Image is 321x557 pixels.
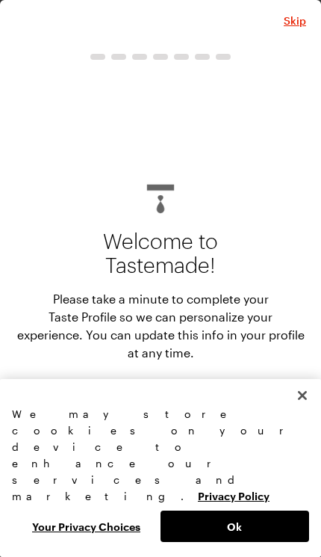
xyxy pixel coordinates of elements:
div: We may store cookies on your device to enhance our services and marketing. [12,406,309,505]
span: Skip [284,13,306,28]
p: Welcome to Tastemade! [103,230,218,278]
button: Close [286,379,319,412]
button: Your Privacy Choices [12,511,160,542]
p: Please take a minute to complete your Taste Profile so we can personalize your experience. You ca... [15,290,306,362]
button: Close [284,13,306,28]
div: Privacy [12,406,309,542]
button: Ok [160,511,309,542]
a: More information about your privacy, opens in a new tab [198,488,269,502]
